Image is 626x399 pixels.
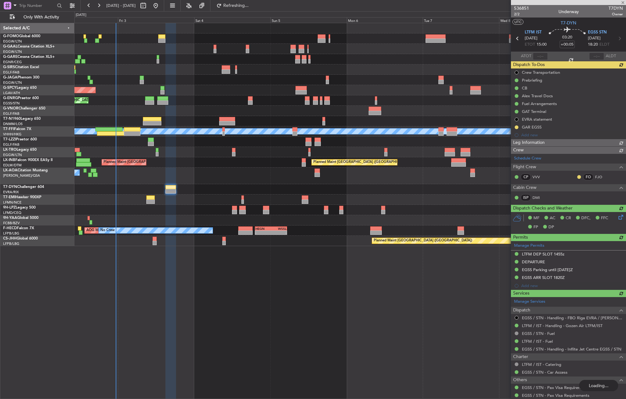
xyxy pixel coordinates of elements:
[3,117,41,121] a: T7-N1960Legacy 650
[3,96,39,100] a: G-ENRGPraetor 600
[3,221,20,225] a: FCBB/BZV
[194,17,270,23] div: Sat 4
[214,1,251,11] button: Refreshing...
[3,45,18,48] span: G-GAAL
[271,227,286,230] div: WSSL
[3,86,37,90] a: G-SPCYLegacy 650
[3,34,19,38] span: G-FOMO
[3,76,18,79] span: G-JAGA
[3,101,20,106] a: EGSS/STN
[608,5,623,12] span: T7DYN
[558,8,579,15] div: Underway
[3,107,45,110] a: G-VNORChallenger 650
[3,169,48,172] a: LX-AOACitation Mustang
[512,19,523,25] button: UTC
[223,3,249,8] span: Refreshing...
[3,138,37,141] a: T7-LZZIPraetor 600
[3,107,18,110] span: G-VNOR
[588,29,607,36] span: EGSS STN
[525,29,542,36] span: LTFM IST
[537,42,547,48] span: 15:00
[561,20,576,26] span: T7-DYN
[3,86,17,90] span: G-SPCY
[255,227,271,230] div: HEGN
[3,231,19,236] a: LFPB/LBG
[3,190,19,194] a: EVRA/RIX
[521,53,531,59] span: ATOT
[3,237,38,240] a: CS-JHHGlobal 6000
[3,138,16,141] span: T7-LZZI
[374,236,472,245] div: Planned Maint [GEOGRAPHIC_DATA] ([GEOGRAPHIC_DATA])
[3,142,19,147] a: EGLF/FAB
[3,65,39,69] a: G-SIRSCitation Excel
[3,49,22,54] a: EGGW/LTN
[19,1,55,10] input: Trip Number
[3,55,18,59] span: G-GARE
[3,158,15,162] span: LX-INB
[608,12,623,17] span: Owner
[106,3,136,8] span: [DATE] - [DATE]
[562,34,572,41] span: 03:20
[100,226,115,235] div: No Crew
[514,12,529,17] span: 2/2
[3,96,18,100] span: G-ENRG
[579,380,618,391] div: Loading...
[3,195,15,199] span: T7-EMI
[3,216,17,220] span: 9H-YAA
[3,226,17,230] span: F-HECD
[3,226,34,230] a: F-HECDFalcon 7X
[3,34,40,38] a: G-FOMOGlobal 6000
[3,132,22,137] a: VHHH/HKG
[3,241,19,246] a: LFPB/LBG
[514,5,529,12] span: 536851
[3,158,53,162] a: LX-INBFalcon 900EX EASy II
[3,65,15,69] span: G-SIRS
[3,60,22,64] a: EGNR/CEG
[3,200,22,205] a: LFMN/NCE
[118,17,194,23] div: Fri 3
[3,45,55,48] a: G-GAALCessna Citation XLS+
[3,153,22,157] a: EGGW/LTN
[3,206,36,210] a: 9H-LPZLegacy 500
[499,17,575,23] div: Wed 8
[599,42,609,48] span: ELDT
[3,237,17,240] span: CS-JHH
[76,13,86,18] div: [DATE]
[606,53,616,59] span: ALDT
[255,231,271,235] div: -
[3,39,22,44] a: EGGW/LTN
[16,15,66,19] span: Only With Activity
[3,195,41,199] a: T7-EMIHawker 900XP
[3,185,44,189] a: T7-DYNChallenger 604
[423,17,499,23] div: Tue 7
[103,158,163,167] div: Planned Maint [GEOGRAPHIC_DATA]
[3,210,21,215] a: LFMD/CEQ
[3,127,14,131] span: T7-FFI
[588,42,598,48] span: 18:20
[3,163,22,168] a: EDLW/DTM
[86,226,152,235] div: AOG Maint Paris ([GEOGRAPHIC_DATA])
[271,231,286,235] div: -
[3,80,22,85] a: EGGW/LTN
[525,35,538,42] span: [DATE]
[3,55,55,59] a: G-GARECessna Citation XLS+
[7,12,68,22] button: Only With Activity
[3,70,19,75] a: EGLF/FAB
[3,216,38,220] a: 9H-YAAGlobal 5000
[270,17,347,23] div: Sun 5
[3,122,23,126] a: DNMM/LOS
[3,127,31,131] a: T7-FFIFalcon 7X
[3,91,20,95] a: LGAV/ATH
[3,148,37,152] a: LX-TROLegacy 650
[347,17,423,23] div: Mon 6
[3,111,19,116] a: EGLF/FAB
[3,206,16,210] span: 9H-LPZ
[3,76,39,79] a: G-JAGAPhenom 300
[3,117,21,121] span: T7-N1960
[3,148,17,152] span: LX-TRO
[3,173,40,178] a: [PERSON_NAME]/QSA
[525,42,535,48] span: ETOT
[313,158,412,167] div: Planned Maint [GEOGRAPHIC_DATA] ([GEOGRAPHIC_DATA])
[3,185,17,189] span: T7-DYN
[42,17,118,23] div: Thu 2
